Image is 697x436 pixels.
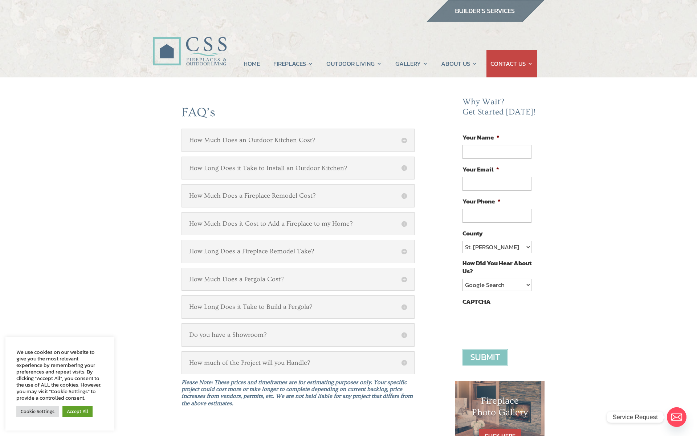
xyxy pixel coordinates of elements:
h5: How Much Does a Pergola Cost? [189,275,407,283]
a: HOME [244,50,260,77]
a: GALLERY [395,50,428,77]
a: ABOUT US [441,50,477,77]
img: CSS Fireplaces & Outdoor Living (Formerly Construction Solutions & Supply)- Jacksonville Ormond B... [152,17,227,69]
h1: Fireplace Photo Gallery [470,395,530,421]
div: We use cookies on our website to give you the most relevant experience by remembering your prefer... [16,349,103,401]
a: OUTDOOR LIVING [326,50,382,77]
a: FIREPLACES [273,50,313,77]
h5: How Much Does it Cost to Add a Fireplace to my Home? [189,220,407,228]
a: builder services construction supply [426,15,545,24]
a: Cookie Settings [16,406,59,417]
a: Email [667,407,686,427]
label: Your Phone [462,197,501,205]
label: County [462,229,483,237]
h5: How much of the Project will you Handle? [189,359,407,367]
label: CAPTCHA [462,298,491,306]
h5: How Long Does it Take to Install an Outdoor Kitchen? [189,164,407,172]
strong: Please Note: These prices and timeframes are for estimating purposes only. Your specific project ... [182,379,413,407]
h5: How Long Does it Take to Build a Pergola? [189,303,407,311]
a: CONTACT US [490,50,533,77]
label: How Did You Hear About Us? [462,259,531,275]
label: Your Name [462,133,500,141]
label: Your Email [462,165,499,173]
h1: FAQ’s [182,105,415,124]
h5: Do you have a Showroom? [189,331,407,339]
h5: How Much Does a Fireplace Remodel Cost? [189,192,407,200]
iframe: reCAPTCHA [462,309,573,338]
a: Accept All [62,406,93,417]
h5: How Much Does an Outdoor Kitchen Cost? [189,136,407,144]
h5: How Long Does a Fireplace Remodel Take? [189,247,407,255]
h2: Why Wait? Get Started [DATE]! [462,97,537,121]
input: Submit [462,349,508,366]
